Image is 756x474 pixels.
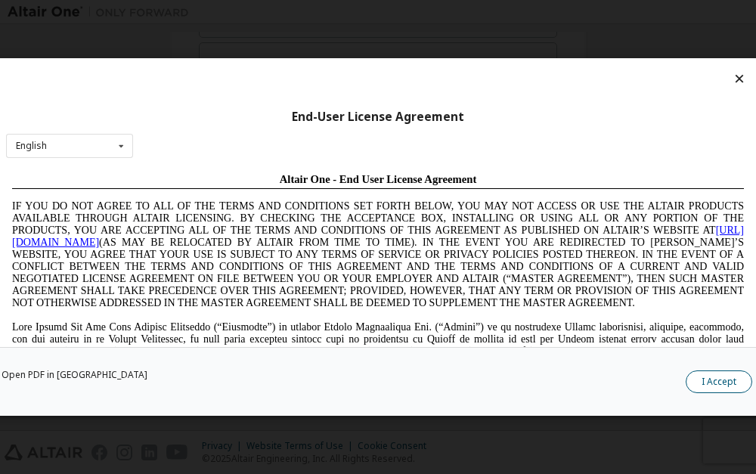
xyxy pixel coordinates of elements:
div: End-User License Agreement [6,110,750,125]
span: Altair One - End User License Agreement [274,6,471,18]
div: English [16,141,47,150]
span: IF YOU DO NOT AGREE TO ALL OF THE TERMS AND CONDITIONS SET FORTH BELOW, YOU MAY NOT ACCESS OR USE... [6,33,738,141]
a: [URL][DOMAIN_NAME] [6,57,738,81]
span: Lore Ipsumd Sit Ame Cons Adipisc Elitseddo (“Eiusmodte”) in utlabor Etdolo Magnaaliqua Eni. (“Adm... [6,154,738,274]
a: Open PDF in [GEOGRAPHIC_DATA] [2,370,147,380]
button: I Accept [686,370,752,393]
